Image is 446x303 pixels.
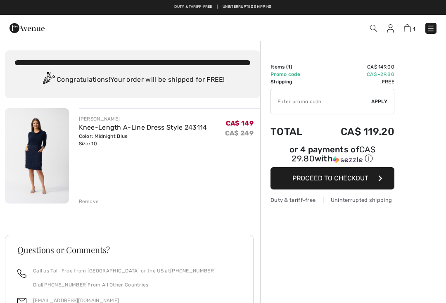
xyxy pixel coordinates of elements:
span: CA$ 29.80 [292,144,375,163]
img: Congratulation2.svg [40,72,57,88]
td: Items ( ) [270,63,317,71]
p: Call us Toll-Free from [GEOGRAPHIC_DATA] or the US at [33,267,216,275]
a: Knee-Length A-Line Dress Style 243114 [79,123,207,131]
img: Menu [427,24,435,33]
td: Shipping [270,78,317,85]
div: or 4 payments ofCA$ 29.80withSezzle Click to learn more about Sezzle [270,146,394,167]
img: Shopping Bag [404,24,411,32]
div: [PERSON_NAME] [79,115,207,123]
img: Search [370,25,377,32]
img: Sezzle [333,156,363,163]
a: 1ère Avenue [9,24,45,31]
h3: Questions or Comments? [17,246,241,254]
div: Color: Midnight Blue Size: 10 [79,133,207,147]
td: Total [270,118,317,146]
img: My Info [387,24,394,33]
img: call [17,269,26,278]
div: Congratulations! Your order will be shipped for FREE! [15,72,250,88]
span: CA$ 149 [226,119,254,127]
span: 1 [288,64,290,70]
span: Apply [371,98,388,105]
img: 1ère Avenue [9,20,45,36]
td: Promo code [270,71,317,78]
s: CA$ 249 [225,129,254,137]
td: CA$ 119.20 [317,118,394,146]
p: Dial From All Other Countries [33,281,216,289]
span: Proceed to Checkout [292,174,368,182]
span: 1 [413,26,415,32]
td: Free [317,78,394,85]
a: 1 [404,23,415,33]
a: [PHONE_NUMBER] [170,268,216,274]
td: CA$ -29.80 [317,71,394,78]
div: Remove [79,198,99,205]
td: CA$ 149.00 [317,63,394,71]
img: Knee-Length A-Line Dress Style 243114 [5,108,69,204]
input: Promo code [271,89,371,114]
button: Proceed to Checkout [270,167,394,189]
div: Duty & tariff-free | Uninterrupted shipping [270,196,394,204]
a: [PHONE_NUMBER] [42,282,88,288]
div: or 4 payments of with [270,146,394,164]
